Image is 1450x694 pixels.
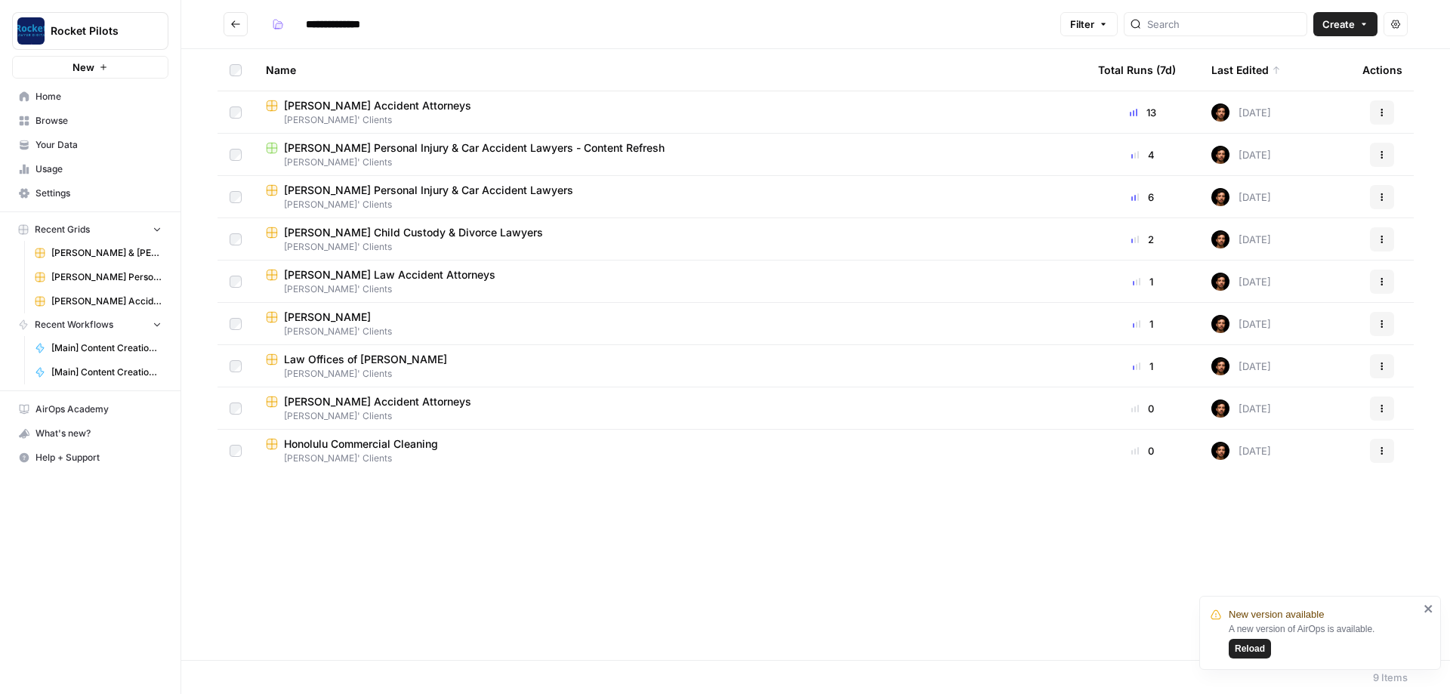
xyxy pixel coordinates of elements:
[266,225,1074,254] a: [PERSON_NAME] Child Custody & Divorce Lawyers[PERSON_NAME]' Clients
[17,17,45,45] img: Rocket Pilots Logo
[1211,230,1271,248] div: [DATE]
[35,114,162,128] span: Browse
[1211,273,1229,291] img: wt756mygx0n7rybn42vblmh42phm
[12,157,168,181] a: Usage
[1235,642,1265,655] span: Reload
[12,56,168,79] button: New
[1211,49,1281,91] div: Last Edited
[1098,359,1187,374] div: 1
[266,140,1074,169] a: [PERSON_NAME] Personal Injury & Car Accident Lawyers - Content Refresh[PERSON_NAME]' Clients
[51,295,162,308] span: [PERSON_NAME] Accident Attorneys
[266,352,1074,381] a: Law Offices of [PERSON_NAME][PERSON_NAME]' Clients
[284,352,447,367] span: Law Offices of [PERSON_NAME]
[12,218,168,241] button: Recent Grids
[266,240,1074,254] span: [PERSON_NAME]' Clients
[28,265,168,289] a: [PERSON_NAME] Personal Injury & Car Accident Lawyers
[266,367,1074,381] span: [PERSON_NAME]' Clients
[1147,17,1300,32] input: Search
[1313,12,1377,36] button: Create
[1070,17,1094,32] span: Filter
[35,162,162,176] span: Usage
[266,198,1074,211] span: [PERSON_NAME]' Clients
[284,394,471,409] span: [PERSON_NAME] Accident Attorneys
[266,325,1074,338] span: [PERSON_NAME]' Clients
[51,366,162,379] span: [Main] Content Creation Article
[224,12,248,36] button: Go back
[1229,622,1419,659] div: A new version of AirOps is available.
[266,452,1074,465] span: [PERSON_NAME]' Clients
[1211,357,1271,375] div: [DATE]
[12,181,168,205] a: Settings
[51,270,162,284] span: [PERSON_NAME] Personal Injury & Car Accident Lawyers
[1211,357,1229,375] img: wt756mygx0n7rybn42vblmh42phm
[266,98,1074,127] a: [PERSON_NAME] Accident Attorneys[PERSON_NAME]' Clients
[51,246,162,260] span: [PERSON_NAME] & [PERSON_NAME] [US_STATE] Car Accident Lawyers
[1098,105,1187,120] div: 13
[266,113,1074,127] span: [PERSON_NAME]' Clients
[1229,607,1324,622] span: New version available
[266,156,1074,169] span: [PERSON_NAME]' Clients
[1211,273,1271,291] div: [DATE]
[1373,670,1408,685] div: 9 Items
[266,310,1074,338] a: [PERSON_NAME][PERSON_NAME]' Clients
[1211,399,1271,418] div: [DATE]
[12,313,168,336] button: Recent Workflows
[1098,401,1187,416] div: 0
[284,267,495,282] span: [PERSON_NAME] Law Accident Attorneys
[266,267,1074,296] a: [PERSON_NAME] Law Accident Attorneys[PERSON_NAME]' Clients
[1211,146,1271,164] div: [DATE]
[1098,190,1187,205] div: 6
[1211,442,1229,460] img: wt756mygx0n7rybn42vblmh42phm
[12,446,168,470] button: Help + Support
[1211,315,1229,333] img: wt756mygx0n7rybn42vblmh42phm
[28,336,168,360] a: [Main] Content Creation Brief
[1098,147,1187,162] div: 4
[12,421,168,446] button: What's new?
[266,394,1074,423] a: [PERSON_NAME] Accident Attorneys[PERSON_NAME]' Clients
[35,138,162,152] span: Your Data
[266,49,1074,91] div: Name
[266,409,1074,423] span: [PERSON_NAME]' Clients
[12,85,168,109] a: Home
[28,360,168,384] a: [Main] Content Creation Article
[35,187,162,200] span: Settings
[1098,232,1187,247] div: 2
[1229,639,1271,659] button: Reload
[35,451,162,464] span: Help + Support
[1322,17,1355,32] span: Create
[284,436,438,452] span: Honolulu Commercial Cleaning
[284,310,371,325] span: [PERSON_NAME]
[28,241,168,265] a: [PERSON_NAME] & [PERSON_NAME] [US_STATE] Car Accident Lawyers
[51,23,142,39] span: Rocket Pilots
[28,289,168,313] a: [PERSON_NAME] Accident Attorneys
[1211,146,1229,164] img: wt756mygx0n7rybn42vblmh42phm
[284,225,543,240] span: [PERSON_NAME] Child Custody & Divorce Lawyers
[35,90,162,103] span: Home
[266,183,1074,211] a: [PERSON_NAME] Personal Injury & Car Accident Lawyers[PERSON_NAME]' Clients
[1211,103,1271,122] div: [DATE]
[266,282,1074,296] span: [PERSON_NAME]' Clients
[1211,188,1271,206] div: [DATE]
[266,436,1074,465] a: Honolulu Commercial Cleaning[PERSON_NAME]' Clients
[1211,315,1271,333] div: [DATE]
[1211,188,1229,206] img: wt756mygx0n7rybn42vblmh42phm
[35,318,113,332] span: Recent Workflows
[35,223,90,236] span: Recent Grids
[12,12,168,50] button: Workspace: Rocket Pilots
[284,183,573,198] span: [PERSON_NAME] Personal Injury & Car Accident Lawyers
[1211,230,1229,248] img: wt756mygx0n7rybn42vblmh42phm
[1424,603,1434,615] button: close
[1098,274,1187,289] div: 1
[51,341,162,355] span: [Main] Content Creation Brief
[1211,442,1271,460] div: [DATE]
[12,109,168,133] a: Browse
[284,140,665,156] span: [PERSON_NAME] Personal Injury & Car Accident Lawyers - Content Refresh
[1098,49,1176,91] div: Total Runs (7d)
[1098,316,1187,332] div: 1
[72,60,94,75] span: New
[1098,443,1187,458] div: 0
[35,403,162,416] span: AirOps Academy
[1060,12,1118,36] button: Filter
[1362,49,1402,91] div: Actions
[1211,103,1229,122] img: wt756mygx0n7rybn42vblmh42phm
